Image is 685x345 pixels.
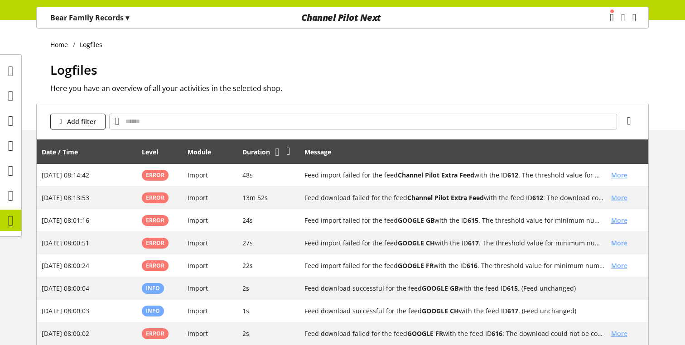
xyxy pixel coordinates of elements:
span: Error [146,194,164,201]
div: Module [188,147,220,157]
span: Info [146,284,160,292]
b: GOOGLE CH [398,239,435,247]
span: 1s [242,307,249,315]
span: Import [188,171,208,179]
b: 615 [507,284,518,292]
span: 27s [242,239,253,247]
span: Import [188,261,208,270]
h2: Feed download failed for the feed GOOGLE FR with the feed ID 616: The download could not be compl... [304,329,604,338]
h2: Here you have an overview of all your activities in the selected shop. [50,83,649,94]
h2: Feed download successful for the feed GOOGLE GB with the feed ID 615. (Feed unchanged) [304,283,627,293]
span: Import [188,193,208,202]
button: Add filter [50,114,106,129]
span: 48s [242,171,253,179]
button: More [604,212,634,228]
p: Bear Family Records [50,12,129,23]
b: GOOGLE FR [407,329,443,338]
span: [DATE] 08:00:51 [42,239,89,247]
div: Message [304,143,644,161]
button: More [604,326,634,341]
h2: Feed import failed for the feed GOOGLE CH with the ID 617. The threshold value for minimum number... [304,238,604,248]
span: [DATE] 08:14:42 [42,171,89,179]
span: Error [146,216,164,224]
span: More [611,238,627,248]
div: Level [142,147,167,157]
h2: Feed import failed for the feed GOOGLE GB with the ID 615. The threshold value for minimum number... [304,216,604,225]
b: 616 [492,329,502,338]
span: [DATE] 08:00:02 [42,329,89,338]
span: [DATE] 08:00:04 [42,284,89,292]
button: More [604,167,634,183]
span: More [611,170,627,180]
span: 24s [242,216,253,225]
span: Info [146,307,160,315]
span: Import [188,284,208,292]
b: 617 [507,307,518,315]
span: Import [188,329,208,338]
button: More [604,235,634,251]
nav: main navigation [36,7,649,29]
span: 2s [242,329,249,338]
a: Home [50,40,73,49]
span: More [611,216,627,225]
span: [DATE] 08:00:24 [42,261,89,270]
h2: Feed download failed for the feed Channel Pilot Extra Feed with the feed ID 612: The download cou... [304,193,604,202]
h2: Feed import failed for the feed Channel Pilot Extra Feed with the ID 612. The threshold value for... [304,170,604,180]
span: Import [188,307,208,315]
span: More [611,329,627,338]
b: GOOGLE GB [422,284,458,292]
b: GOOGLE FR [398,261,434,270]
span: 2s [242,284,249,292]
span: Logfiles [50,61,97,78]
span: 13m 52s [242,193,268,202]
span: Error [146,171,164,179]
b: 612 [532,193,543,202]
div: Date / Time [42,147,87,157]
span: Error [146,262,164,269]
span: Add filter [67,117,96,126]
div: Duration [242,147,279,157]
span: [DATE] 08:13:53 [42,193,89,202]
span: Error [146,330,164,337]
b: GOOGLE GB [398,216,434,225]
h2: Feed download successful for the feed GOOGLE CH with the feed ID 617. (Feed unchanged) [304,306,627,316]
span: More [611,261,627,270]
span: [DATE] 08:00:03 [42,307,89,315]
b: Channel Pilot Extra Feed [407,193,484,202]
button: More [604,258,634,273]
span: Import [188,239,208,247]
b: Channel Pilot Extra Feed [398,171,474,179]
span: 22s [242,261,253,270]
span: More [611,193,627,202]
span: Import [188,216,208,225]
b: 615 [468,216,478,225]
b: 612 [507,171,518,179]
span: Error [146,239,164,247]
span: [DATE] 08:01:16 [42,216,89,225]
b: 617 [468,239,479,247]
b: GOOGLE CH [422,307,459,315]
h2: Feed import failed for the feed GOOGLE FR with the ID 616. The threshold value for minimum number... [304,261,604,270]
button: More [604,190,634,206]
b: 616 [467,261,478,270]
span: ▾ [125,13,129,23]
